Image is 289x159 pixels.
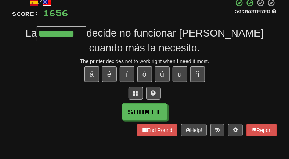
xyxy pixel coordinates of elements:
button: á [84,66,99,82]
span: 1656 [43,8,68,17]
button: ü [173,66,187,82]
span: Score: [12,11,39,17]
div: Mastered [234,8,277,14]
span: decide no funcionar [PERSON_NAME] cuando más la necesito. [86,27,263,53]
button: ú [155,66,170,82]
button: é [102,66,117,82]
button: Report [246,124,277,136]
button: Single letter hint - you only get 1 per sentence and score half the points! alt+h [146,87,161,100]
button: Round history (alt+y) [210,124,224,136]
button: í [120,66,134,82]
button: Switch sentence to multiple choice alt+p [129,87,143,100]
div: The printer decides not to work right when I need it most. [12,58,277,65]
span: 50 % [235,9,245,14]
button: ñ [190,66,205,82]
span: La [25,27,37,39]
button: Help! [181,124,207,136]
button: ó [137,66,152,82]
button: Submit [122,103,167,120]
button: End Round [137,124,177,136]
